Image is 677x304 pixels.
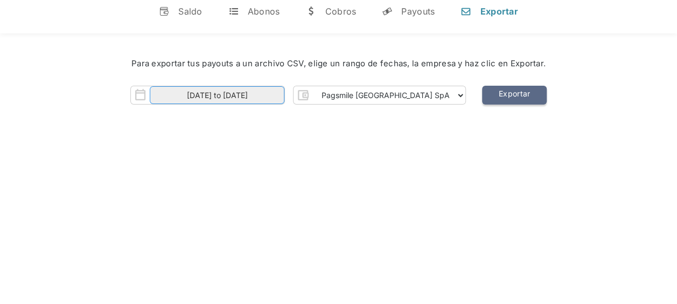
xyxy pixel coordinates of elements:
[325,6,356,17] div: Cobros
[482,86,547,105] a: Exportar
[130,86,466,105] form: Form
[382,6,393,17] div: y
[32,58,645,70] div: Para exportar tus payouts a un archivo CSV, elige un rango de fechas, la empresa y haz clic en Ex...
[159,6,170,17] div: v
[178,6,203,17] div: Saldo
[401,6,435,17] div: Payouts
[305,6,316,17] div: w
[248,6,280,17] div: Abonos
[460,6,471,17] div: n
[480,6,518,17] div: Exportar
[228,6,239,17] div: t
